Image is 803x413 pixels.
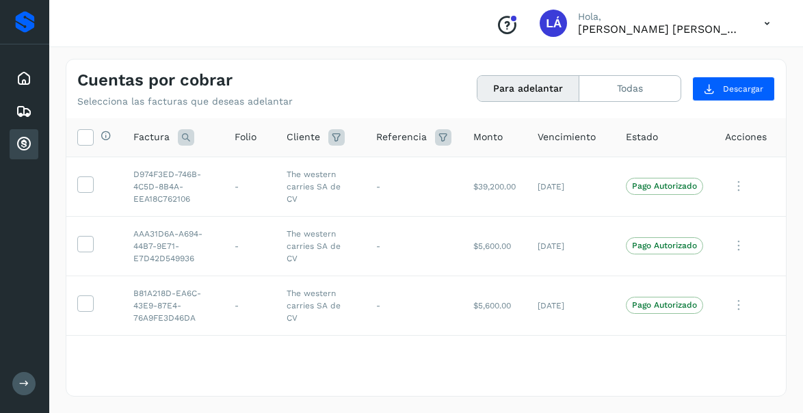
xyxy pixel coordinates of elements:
[376,130,427,144] span: Referencia
[462,216,527,276] td: $5,600.00
[276,157,365,216] td: The western carries SA de CV
[632,300,697,310] p: Pago Autorizado
[235,130,256,144] span: Folio
[527,216,615,276] td: [DATE]
[122,216,224,276] td: AAA31D6A-A694-44B7-9E71-E7D42D549936
[462,157,527,216] td: $39,200.00
[527,276,615,335] td: [DATE]
[578,11,742,23] p: Hola,
[365,276,462,335] td: -
[276,276,365,335] td: The western carries SA de CV
[365,216,462,276] td: -
[473,130,503,144] span: Monto
[692,77,775,101] button: Descargar
[579,76,681,101] button: Todas
[276,216,365,276] td: The western carries SA de CV
[10,96,38,126] div: Embarques
[77,96,293,107] p: Selecciona las facturas que deseas adelantar
[276,335,365,395] td: The western carries SA de CV
[626,130,658,144] span: Estado
[224,216,276,276] td: -
[122,276,224,335] td: B81A218D-EA6C-43E9-87E4-76A9FE3D46DA
[538,130,596,144] span: Vencimiento
[77,70,233,90] h4: Cuentas por cobrar
[224,335,276,395] td: -
[578,23,742,36] p: Luis Ángel Romero Gómez
[632,181,697,191] p: Pago Autorizado
[133,130,170,144] span: Factura
[224,276,276,335] td: -
[527,157,615,216] td: [DATE]
[122,335,224,395] td: 8FDC1BF6-F2D0-474B-B3CD-3708C15985A8
[632,241,697,250] p: Pago Autorizado
[10,129,38,159] div: Cuentas por cobrar
[10,64,38,94] div: Inicio
[365,157,462,216] td: -
[462,276,527,335] td: $5,600.00
[287,130,320,144] span: Cliente
[723,83,763,95] span: Descargar
[122,157,224,216] td: D974F3ED-746B-4C5D-8B4A-EEA18C762106
[527,335,615,395] td: [DATE]
[365,335,462,395] td: -
[477,76,579,101] button: Para adelantar
[224,157,276,216] td: -
[462,335,527,395] td: $5,600.00
[725,130,767,144] span: Acciones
